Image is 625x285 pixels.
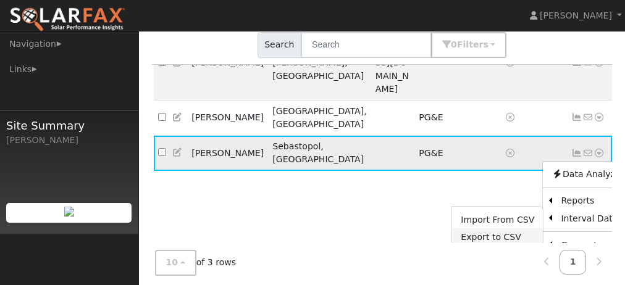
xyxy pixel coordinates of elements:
[155,250,196,276] button: 10
[540,10,612,20] span: [PERSON_NAME]
[375,31,409,93] span: [EMAIL_ADDRESS][DOMAIN_NAME]
[571,112,582,122] a: Show Graph
[9,7,125,33] img: SolarFax
[560,250,587,275] a: 1
[155,250,237,276] span: of 3 rows
[301,32,432,57] input: Search
[419,148,443,158] span: PG&E
[582,149,594,157] i: No email address
[419,112,443,122] span: PG&E
[6,134,132,147] div: [PERSON_NAME]
[594,147,605,160] a: Other actions
[582,113,594,122] i: No email address
[431,32,506,57] button: 0Filters
[258,32,301,57] span: Search
[452,228,543,246] a: Export to CSV
[166,258,178,268] span: 10
[571,148,582,158] a: Show Graph
[483,39,488,49] span: s
[172,112,183,122] a: Edit User
[187,100,268,135] td: [PERSON_NAME]
[6,117,132,134] span: Site Summary
[268,136,371,171] td: Sebastopol, [GEOGRAPHIC_DATA]
[457,39,489,49] span: Filter
[594,111,605,124] a: Other actions
[172,147,183,157] a: Edit User
[506,148,517,158] a: No login access
[506,112,517,122] a: No login access
[452,211,543,228] a: Import From CSV
[64,207,74,217] img: retrieve
[268,100,371,135] td: [GEOGRAPHIC_DATA], [GEOGRAPHIC_DATA]
[187,136,268,171] td: [PERSON_NAME]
